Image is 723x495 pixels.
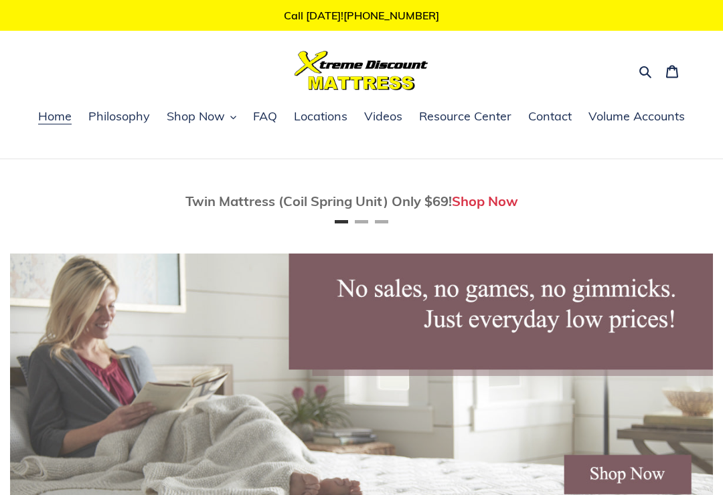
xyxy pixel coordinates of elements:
[364,108,402,124] span: Videos
[246,107,284,127] a: FAQ
[452,193,518,209] a: Shop Now
[253,108,277,124] span: FAQ
[582,107,692,127] a: Volume Accounts
[343,9,439,22] a: [PHONE_NUMBER]
[419,108,511,124] span: Resource Center
[335,220,348,223] button: Page 1
[185,193,452,209] span: Twin Mattress (Coil Spring Unit) Only $69!
[287,107,354,127] a: Locations
[412,107,518,127] a: Resource Center
[375,220,388,223] button: Page 3
[82,107,157,127] a: Philosophy
[38,108,72,124] span: Home
[521,107,578,127] a: Contact
[528,108,572,124] span: Contact
[357,107,409,127] a: Videos
[588,108,685,124] span: Volume Accounts
[31,107,78,127] a: Home
[160,107,243,127] button: Shop Now
[295,51,428,90] img: Xtreme Discount Mattress
[355,220,368,223] button: Page 2
[88,108,150,124] span: Philosophy
[294,108,347,124] span: Locations
[167,108,225,124] span: Shop Now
